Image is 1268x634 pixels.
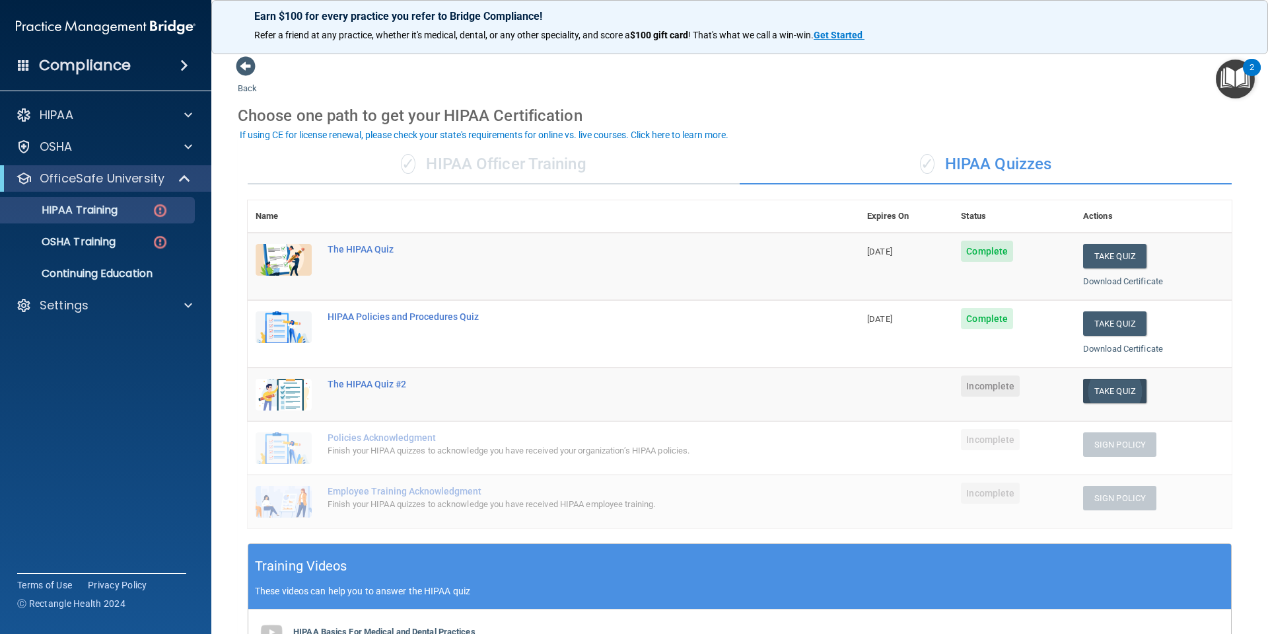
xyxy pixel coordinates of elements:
[240,130,728,139] div: If using CE for license renewal, please check your state's requirements for online vs. live cours...
[961,308,1013,329] span: Complete
[238,128,730,141] button: If using CE for license renewal, please check your state's requirements for online vs. live cours...
[1083,486,1156,510] button: Sign Policy
[328,486,793,496] div: Employee Training Acknowledgment
[152,202,168,219] img: danger-circle.6113f641.png
[16,139,192,155] a: OSHA
[814,30,864,40] a: Get Started
[1083,344,1163,354] a: Download Certificate
[1083,311,1146,336] button: Take Quiz
[152,234,168,251] img: danger-circle.6113f641.png
[814,30,863,40] strong: Get Started
[328,311,793,322] div: HIPAA Policies and Procedures Quiz
[9,204,118,217] p: HIPAA Training
[961,376,1020,397] span: Incomplete
[1216,59,1255,99] button: Open Resource Center, 2 new notifications
[9,267,189,280] p: Continuing Education
[238,67,257,93] a: Back
[740,145,1232,184] div: HIPAA Quizzes
[328,496,793,512] div: Finish your HIPAA quizzes to acknowledge you have received HIPAA employee training.
[254,10,1225,22] p: Earn $100 for every practice you refer to Bridge Compliance!
[16,297,192,313] a: Settings
[16,171,192,186] a: OfficeSafe University
[255,555,347,578] h5: Training Videos
[859,200,953,233] th: Expires On
[255,586,1224,596] p: These videos can help you to answer the HIPAA quiz
[961,483,1020,504] span: Incomplete
[248,200,320,233] th: Name
[961,241,1013,262] span: Complete
[688,30,814,40] span: ! That's what we call a win-win.
[1083,432,1156,457] button: Sign Policy
[88,578,147,592] a: Privacy Policy
[17,578,72,592] a: Terms of Use
[328,432,793,443] div: Policies Acknowledgment
[40,107,73,123] p: HIPAA
[9,235,116,249] p: OSHA Training
[867,314,892,324] span: [DATE]
[401,154,415,174] span: ✓
[39,56,131,75] h4: Compliance
[328,244,793,255] div: The HIPAA Quiz
[16,107,192,123] a: HIPAA
[16,14,195,40] img: PMB logo
[630,30,688,40] strong: $100 gift card
[248,145,740,184] div: HIPAA Officer Training
[1250,67,1254,85] div: 2
[867,247,892,257] span: [DATE]
[961,429,1020,450] span: Incomplete
[1075,200,1232,233] th: Actions
[920,154,934,174] span: ✓
[238,97,1242,135] div: Choose one path to get your HIPAA Certification
[254,30,630,40] span: Refer a friend at any practice, whether it's medical, dental, or any other speciality, and score a
[17,597,125,610] span: Ⓒ Rectangle Health 2024
[328,443,793,459] div: Finish your HIPAA quizzes to acknowledge you have received your organization’s HIPAA policies.
[1083,276,1163,286] a: Download Certificate
[40,297,88,313] p: Settings
[953,200,1075,233] th: Status
[40,171,164,186] p: OfficeSafe University
[40,139,73,155] p: OSHA
[1083,379,1146,403] button: Take Quiz
[328,379,793,389] div: The HIPAA Quiz #2
[1083,244,1146,268] button: Take Quiz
